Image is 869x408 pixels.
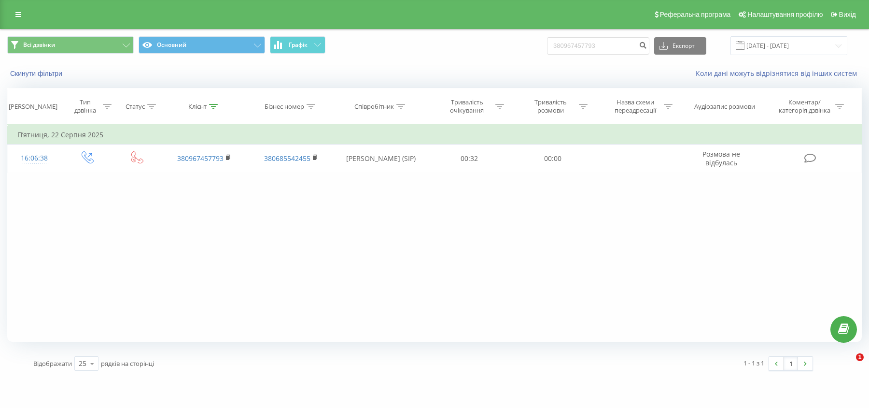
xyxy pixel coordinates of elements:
span: Графік [289,42,308,48]
button: Експорт [654,37,706,55]
span: Реферальна програма [660,11,731,18]
span: 1 [856,353,864,361]
a: 1 [784,357,798,370]
div: Тривалість розмови [525,98,576,115]
div: Бізнес номер [265,102,304,111]
button: Скинути фільтри [7,69,67,78]
div: 16:06:38 [17,149,51,168]
input: Пошук за номером [547,37,649,55]
button: Всі дзвінки [7,36,134,54]
div: Тривалість очікування [441,98,493,115]
div: Співробітник [354,102,394,111]
span: Налаштування профілю [747,11,823,18]
div: Аудіозапис розмови [694,102,755,111]
div: Коментар/категорія дзвінка [776,98,833,115]
td: 00:00 [511,145,595,173]
div: 1 - 1 з 1 [743,358,764,368]
div: 25 [79,359,86,368]
span: Всі дзвінки [23,41,55,49]
a: 380967457793 [177,154,224,163]
div: Назва схеми переадресації [610,98,661,115]
span: рядків на сторінці [101,359,154,368]
iframe: Intercom live chat [836,353,859,377]
a: 380685542455 [264,154,310,163]
div: Статус [126,102,145,111]
button: Основний [139,36,265,54]
td: П’ятниця, 22 Серпня 2025 [8,125,862,145]
td: [PERSON_NAME] (SIP) [334,145,427,173]
div: Клієнт [188,102,207,111]
span: Вихід [839,11,856,18]
a: Коли дані можуть відрізнятися вiд інших систем [696,69,862,78]
div: [PERSON_NAME] [9,102,57,111]
button: Графік [270,36,325,54]
span: Відображати [33,359,72,368]
span: Розмова не відбулась [702,149,740,167]
td: 00:32 [428,145,511,173]
div: Тип дзвінка [70,98,101,115]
